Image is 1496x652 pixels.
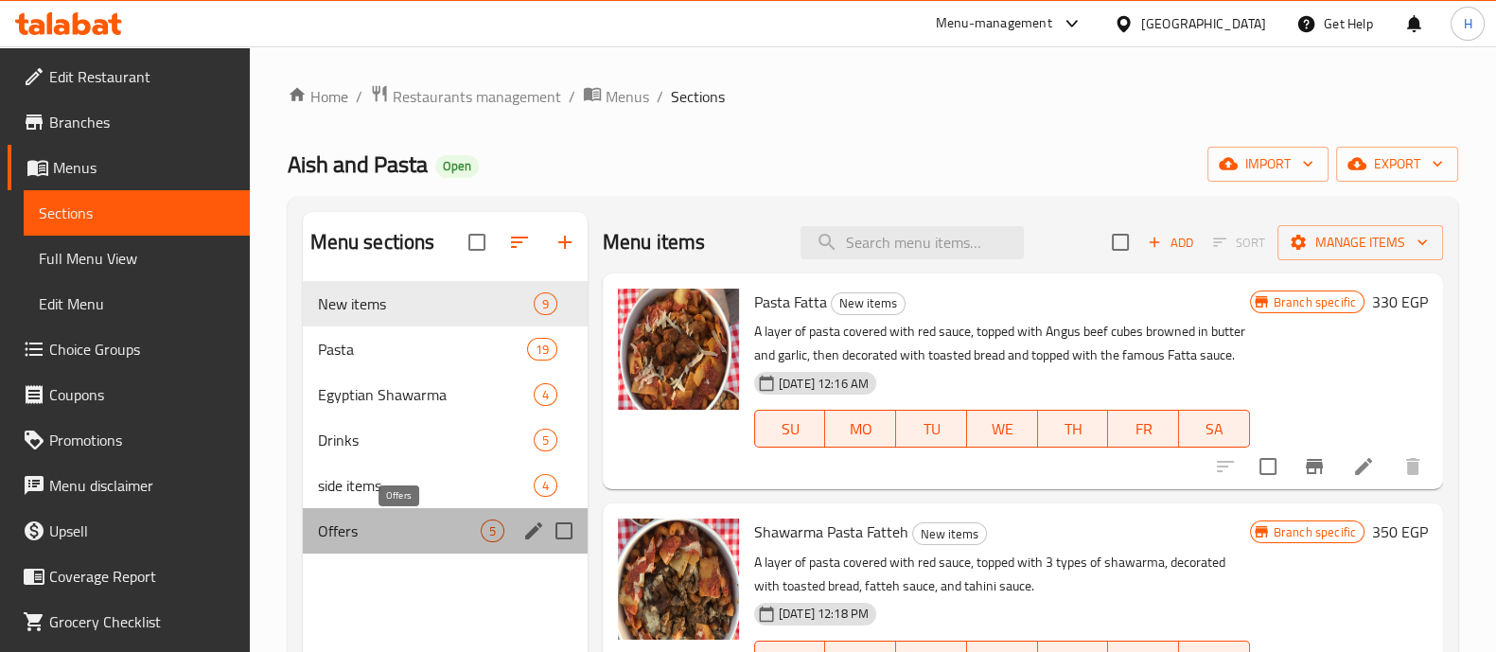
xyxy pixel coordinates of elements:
a: Grocery Checklist [8,599,250,644]
button: export [1336,147,1458,182]
img: Pasta Fatta [618,289,739,410]
a: Coupons [8,372,250,417]
span: Branches [49,111,235,133]
span: Grocery Checklist [49,610,235,633]
button: import [1207,147,1329,182]
img: Shawarma Pasta Fatteh [618,519,739,640]
span: side items [318,474,534,497]
div: Pasta [318,338,527,361]
span: Edit Menu [39,292,235,315]
span: Open [435,158,479,174]
a: Sections [24,190,250,236]
div: Pasta19 [303,326,588,372]
a: Branches [8,99,250,145]
span: TH [1046,415,1101,443]
span: export [1351,152,1443,176]
span: Restaurants management [393,85,561,108]
div: items [534,292,557,315]
h6: 330 EGP [1372,289,1428,315]
span: import [1223,152,1313,176]
span: New items [913,523,986,545]
span: Menus [53,156,235,179]
span: Egyptian Shawarma [318,383,534,406]
span: TU [904,415,959,443]
h2: Menu sections [310,228,435,256]
span: WE [975,415,1030,443]
span: [DATE] 12:16 AM [771,375,876,393]
a: Restaurants management [370,84,561,109]
span: Select section [1100,222,1140,262]
span: SA [1187,415,1242,443]
span: Select to update [1248,447,1288,486]
span: Choice Groups [49,338,235,361]
a: Upsell [8,508,250,554]
span: Offers [318,520,481,542]
span: New items [318,292,534,315]
span: Upsell [49,520,235,542]
button: Add section [542,220,588,265]
span: Select section first [1201,228,1277,257]
li: / [356,85,362,108]
span: FR [1116,415,1171,443]
a: Coverage Report [8,554,250,599]
button: Manage items [1277,225,1443,260]
span: Sort sections [497,220,542,265]
div: items [481,520,504,542]
span: 19 [528,341,556,359]
div: New items [831,292,906,315]
li: / [569,85,575,108]
p: A layer of pasta covered with red sauce, topped with Angus beef cubes browned in butter and garli... [754,320,1250,367]
span: [DATE] 12:18 PM [771,605,876,623]
span: Coverage Report [49,565,235,588]
button: MO [825,410,896,448]
a: Edit Menu [24,281,250,326]
div: [GEOGRAPHIC_DATA] [1141,13,1266,34]
li: / [657,85,663,108]
span: SU [763,415,818,443]
div: Open [435,155,479,178]
div: Egyptian Shawarma4 [303,372,588,417]
span: Branch specific [1266,293,1364,311]
div: items [534,383,557,406]
span: Add item [1140,228,1201,257]
span: Drinks [318,429,534,451]
button: delete [1390,444,1435,489]
span: Menus [606,85,649,108]
span: Select all sections [457,222,497,262]
a: Promotions [8,417,250,463]
span: New items [832,292,905,314]
a: Menus [8,145,250,190]
a: Home [288,85,348,108]
div: Menu-management [936,12,1052,35]
span: Promotions [49,429,235,451]
span: 9 [535,295,556,313]
button: SU [754,410,826,448]
span: MO [833,415,889,443]
h2: Menu items [603,228,706,256]
input: search [801,226,1024,259]
button: FR [1108,410,1179,448]
span: 5 [482,522,503,540]
div: items [527,338,557,361]
span: Menu disclaimer [49,474,235,497]
span: Add [1145,232,1196,254]
span: Manage items [1293,231,1428,255]
a: Edit Restaurant [8,54,250,99]
span: H [1463,13,1471,34]
span: 4 [535,386,556,404]
span: Pasta Fatta [754,288,827,316]
div: New items [912,522,987,545]
nav: Menu sections [303,273,588,561]
nav: breadcrumb [288,84,1458,109]
button: SA [1179,410,1250,448]
button: edit [519,517,548,545]
div: items [534,474,557,497]
span: 4 [535,477,556,495]
span: Shawarma Pasta Fatteh [754,518,908,546]
span: Full Menu View [39,247,235,270]
div: New items9 [303,281,588,326]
